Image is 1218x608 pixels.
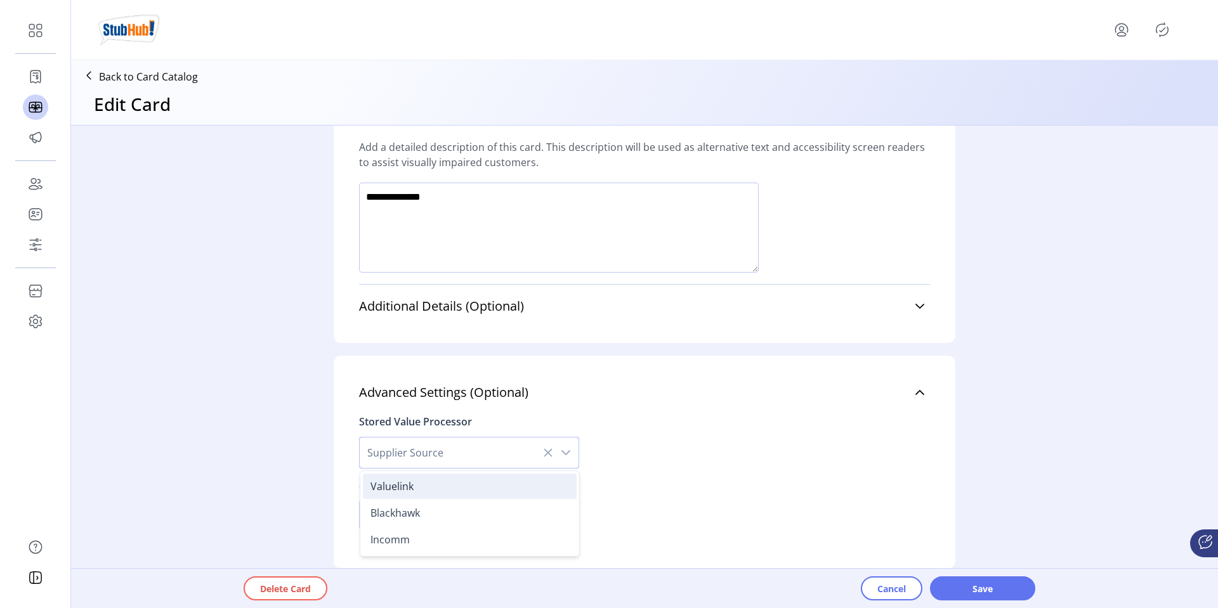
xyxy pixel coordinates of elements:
[360,437,553,468] span: Supplier Source
[359,300,524,313] span: Additional Details (Optional)
[370,506,420,520] span: Blackhawk
[1096,15,1152,45] button: menu
[359,406,930,546] div: Advanced Settings (Optional)
[359,292,930,320] a: Additional Details (Optional)
[359,378,930,406] a: Advanced Settings (Optional)
[370,533,410,547] span: Incomm
[877,582,906,595] span: Cancel
[96,12,161,48] img: logo
[244,576,327,600] button: Delete Card
[861,576,922,600] button: Cancel
[363,500,577,526] li: Blackhawk
[363,527,577,552] li: Incomm
[360,471,579,556] ul: Option List
[930,576,1035,600] button: Save
[359,386,528,399] span: Advanced Settings (Optional)
[363,474,577,499] li: Valuelink
[359,127,930,183] div: Add a detailed description of this card. This description will be used as alternative text and ac...
[99,69,198,84] p: Back to Card Catalog
[553,437,579,468] div: dropdown trigger
[359,476,445,491] div: Supplier Discount
[370,479,414,493] span: Valuelink
[94,91,171,117] h3: Edit Card
[1152,20,1172,40] button: Publisher Panel
[946,582,1019,595] span: Save
[260,582,311,595] span: Delete Card
[359,414,472,429] div: Stored Value Processor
